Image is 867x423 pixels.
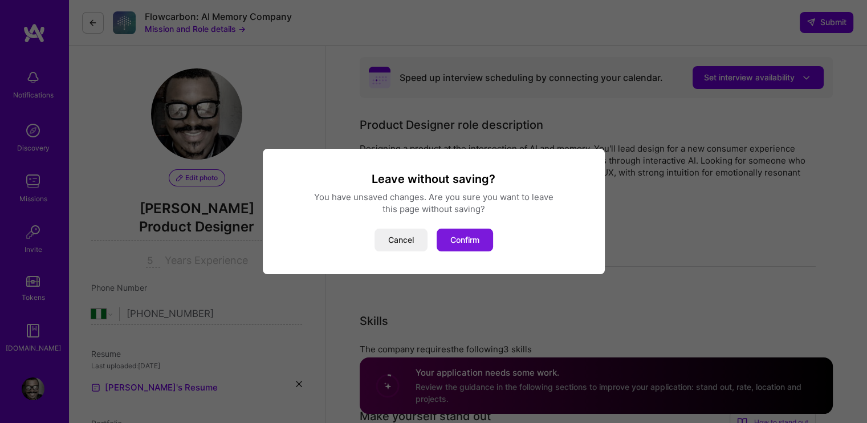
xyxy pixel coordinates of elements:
[375,229,428,251] button: Cancel
[276,203,591,215] div: this page without saving?
[276,191,591,203] div: You have unsaved changes. Are you sure you want to leave
[276,172,591,186] h3: Leave without saving?
[437,229,493,251] button: Confirm
[263,149,605,274] div: modal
